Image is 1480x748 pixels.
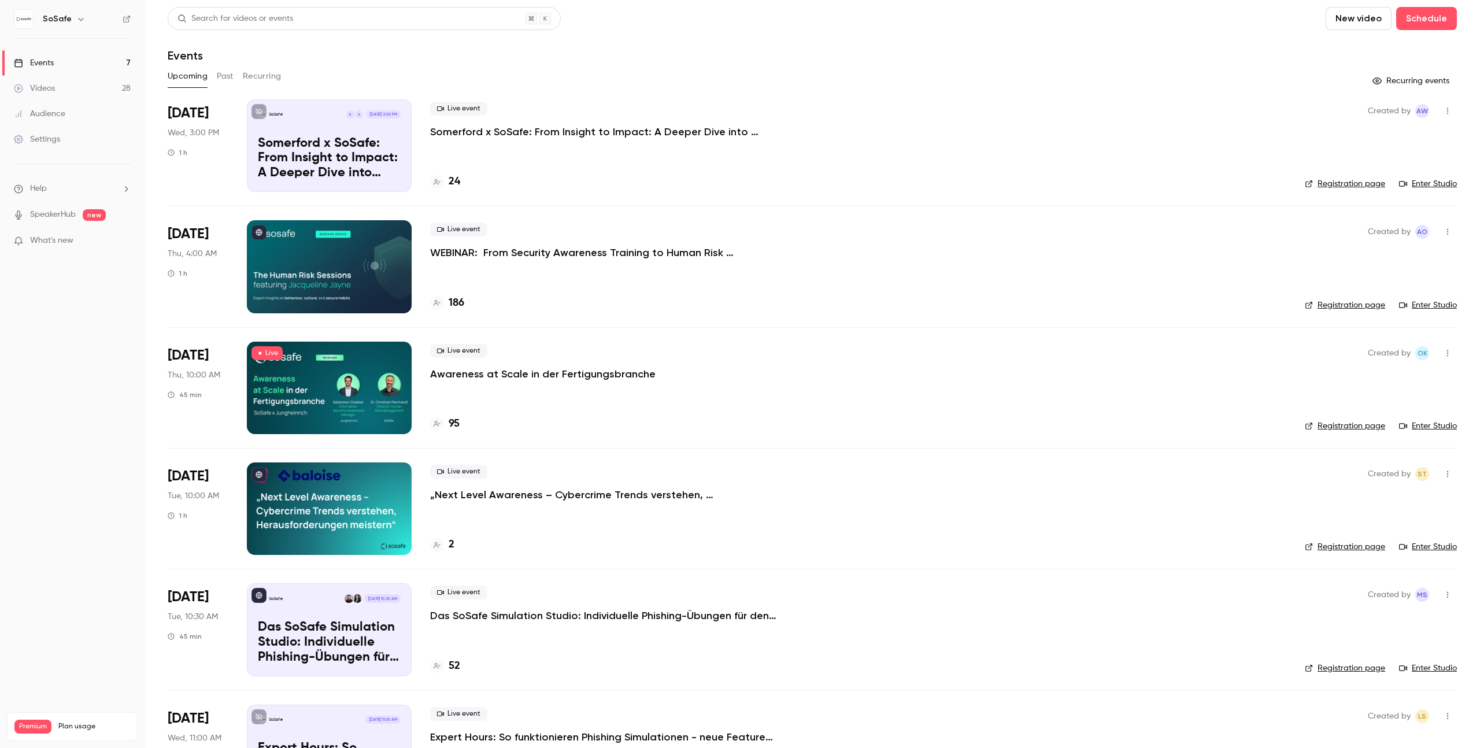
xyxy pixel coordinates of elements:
[14,108,65,120] div: Audience
[430,295,464,311] a: 186
[1415,467,1429,481] span: Stefanie Theil
[1399,541,1457,553] a: Enter Studio
[1305,178,1385,190] a: Registration page
[1368,225,1411,239] span: Created by
[346,110,355,119] div: R
[243,67,282,86] button: Recurring
[269,596,283,602] p: SoSafe
[168,248,217,260] span: Thu, 4:00 AM
[1305,299,1385,311] a: Registration page
[168,67,208,86] button: Upcoming
[168,709,209,728] span: [DATE]
[430,488,777,502] a: „Next Level Awareness – Cybercrime Trends verstehen, Herausforderungen meistern“ Telekom Schweiz ...
[1399,662,1457,674] a: Enter Studio
[354,110,364,119] div: A
[1367,72,1457,90] button: Recurring events
[1415,225,1429,239] span: Alba Oni
[1417,225,1427,239] span: AO
[430,125,777,139] a: Somerford x SoSafe: From Insight to Impact: A Deeper Dive into Behavioral Science in Cybersecurity
[168,127,219,139] span: Wed, 3:00 PM
[1368,467,1411,481] span: Created by
[168,588,209,606] span: [DATE]
[1415,104,1429,118] span: Alexandra Wasilewski
[168,632,202,641] div: 45 min
[30,235,73,247] span: What's new
[14,57,54,69] div: Events
[168,583,228,676] div: Sep 9 Tue, 10:30 AM (Europe/Berlin)
[168,732,221,744] span: Wed, 11:00 AM
[430,707,487,721] span: Live event
[258,136,401,181] p: Somerford x SoSafe: From Insight to Impact: A Deeper Dive into Behavioral Science in Cybersecurity
[1368,588,1411,602] span: Created by
[258,620,401,665] p: Das SoSafe Simulation Studio: Individuelle Phishing-Übungen für den öffentlichen Sektor
[449,537,454,553] h4: 2
[247,99,412,192] a: Somerford x SoSafe: From Insight to Impact: A Deeper Dive into Behavioral Science in Cybersecurit...
[14,720,51,734] span: Premium
[83,209,106,221] span: new
[1399,178,1457,190] a: Enter Studio
[30,209,76,221] a: SpeakerHub
[449,416,460,432] h4: 95
[168,467,209,486] span: [DATE]
[168,99,228,192] div: Sep 3 Wed, 3:00 PM (Europe/Berlin)
[168,511,187,520] div: 1 h
[1305,420,1385,432] a: Registration page
[269,112,283,117] p: SoSafe
[449,174,460,190] h4: 24
[430,586,487,599] span: Live event
[430,465,487,479] span: Live event
[430,246,777,260] a: WEBINAR: From Security Awareness Training to Human Risk Management
[168,148,187,157] div: 1 h
[364,594,400,602] span: [DATE] 10:30 AM
[168,390,202,399] div: 45 min
[168,269,187,278] div: 1 h
[366,110,400,119] span: [DATE] 3:00 PM
[1415,346,1429,360] span: Olga Krukova
[449,295,464,311] h4: 186
[14,83,55,94] div: Videos
[168,369,220,381] span: Thu, 10:00 AM
[247,583,412,676] a: Das SoSafe Simulation Studio: Individuelle Phishing-Übungen für den öffentlichen SektorSoSafeArzu...
[365,716,400,724] span: [DATE] 11:00 AM
[1399,299,1457,311] a: Enter Studio
[58,722,130,731] span: Plan usage
[353,594,361,602] img: Arzu Döver
[14,183,131,195] li: help-dropdown-opener
[168,342,228,434] div: Sep 4 Thu, 10:00 AM (Europe/Berlin)
[1396,7,1457,30] button: Schedule
[1399,420,1457,432] a: Enter Studio
[168,220,228,313] div: Sep 4 Thu, 12:00 PM (Australia/Sydney)
[168,225,209,243] span: [DATE]
[430,344,487,358] span: Live event
[449,658,460,674] h4: 52
[1418,346,1427,360] span: OK
[1416,104,1428,118] span: AW
[168,462,228,555] div: Sep 9 Tue, 10:00 AM (Europe/Berlin)
[1417,588,1427,602] span: MS
[430,367,656,381] a: Awareness at Scale in der Fertigungsbranche
[1368,346,1411,360] span: Created by
[1415,588,1429,602] span: Markus Stalf
[430,223,487,236] span: Live event
[430,730,777,744] a: Expert Hours: So funktionieren Phishing Simulationen - neue Features, Tipps & Tricks
[217,67,234,86] button: Past
[1305,662,1385,674] a: Registration page
[1418,709,1426,723] span: LS
[30,183,47,195] span: Help
[1368,104,1411,118] span: Created by
[430,102,487,116] span: Live event
[168,49,203,62] h1: Events
[430,609,777,623] a: Das SoSafe Simulation Studio: Individuelle Phishing-Übungen für den öffentlichen Sektor
[430,174,460,190] a: 24
[1326,7,1392,30] button: New video
[168,490,219,502] span: Tue, 10:00 AM
[345,594,353,602] img: Gabriel Simkin
[1368,709,1411,723] span: Created by
[43,13,72,25] h6: SoSafe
